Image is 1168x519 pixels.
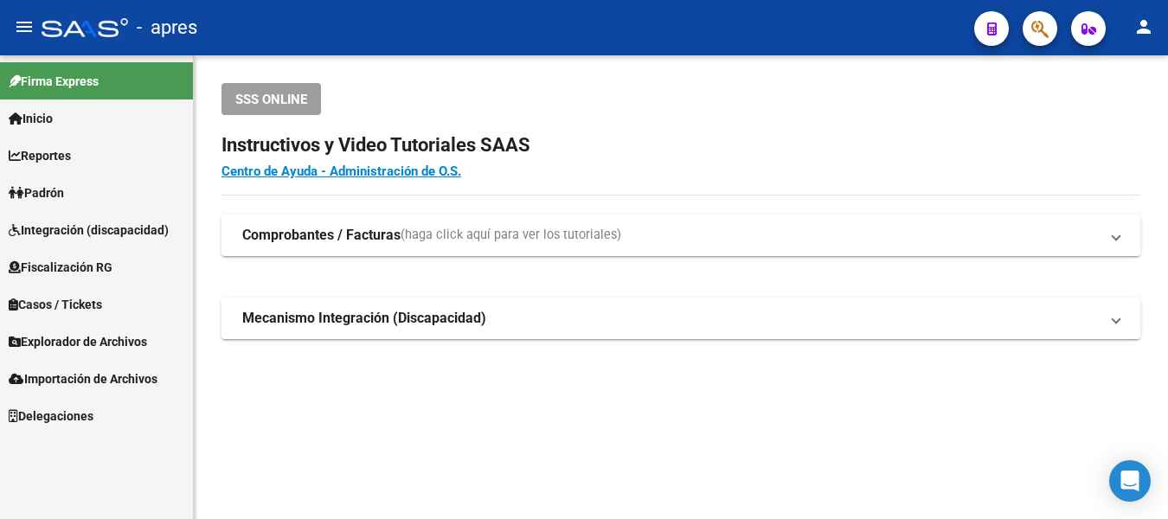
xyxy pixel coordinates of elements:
[1109,460,1151,502] div: Open Intercom Messenger
[9,183,64,202] span: Padrón
[235,92,307,107] span: SSS ONLINE
[9,146,71,165] span: Reportes
[9,258,112,277] span: Fiscalización RG
[9,109,53,128] span: Inicio
[242,226,401,245] strong: Comprobantes / Facturas
[221,83,321,115] button: SSS ONLINE
[221,215,1140,256] mat-expansion-panel-header: Comprobantes / Facturas(haga click aquí para ver los tutoriales)
[9,332,147,351] span: Explorador de Archivos
[221,298,1140,339] mat-expansion-panel-header: Mecanismo Integración (Discapacidad)
[9,369,157,388] span: Importación de Archivos
[221,129,1140,162] h2: Instructivos y Video Tutoriales SAAS
[14,16,35,37] mat-icon: menu
[1133,16,1154,37] mat-icon: person
[242,309,486,328] strong: Mecanismo Integración (Discapacidad)
[9,72,99,91] span: Firma Express
[401,226,621,245] span: (haga click aquí para ver los tutoriales)
[9,221,169,240] span: Integración (discapacidad)
[221,163,461,179] a: Centro de Ayuda - Administración de O.S.
[137,9,197,47] span: - apres
[9,407,93,426] span: Delegaciones
[9,295,102,314] span: Casos / Tickets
